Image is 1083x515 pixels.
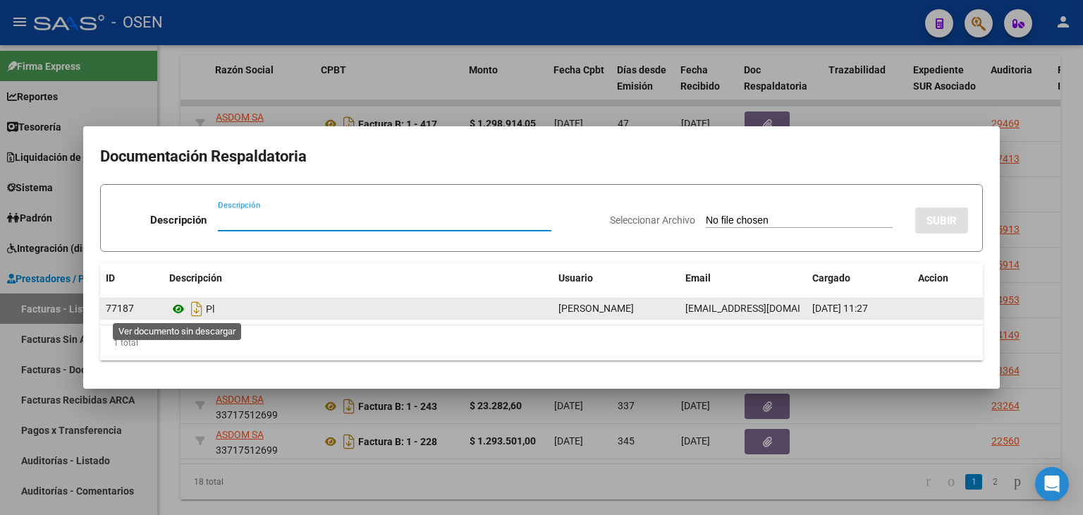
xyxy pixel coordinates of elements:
datatable-header-cell: Email [680,263,807,293]
span: ID [106,272,115,284]
datatable-header-cell: Cargado [807,263,912,293]
span: Usuario [558,272,593,284]
datatable-header-cell: Descripción [164,263,553,293]
datatable-header-cell: ID [100,263,164,293]
button: SUBIR [915,207,968,234]
span: Accion [918,272,948,284]
span: Cargado [812,272,850,284]
div: Open Intercom Messenger [1035,467,1069,501]
span: 77187 [106,303,134,314]
span: [DATE] 11:27 [812,303,868,314]
datatable-header-cell: Accion [912,263,983,293]
p: Descripción [150,212,207,229]
div: Pl [169,298,547,320]
span: Descripción [169,272,222,284]
span: [PERSON_NAME] [558,303,634,314]
h2: Documentación Respaldatoria [100,143,983,170]
span: [EMAIL_ADDRESS][DOMAIN_NAME] [685,303,842,314]
span: SUBIR [926,214,957,227]
span: Email [685,272,711,284]
datatable-header-cell: Usuario [553,263,680,293]
div: 1 total [100,325,983,360]
span: Seleccionar Archivo [610,214,695,226]
i: Descargar documento [188,298,206,320]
